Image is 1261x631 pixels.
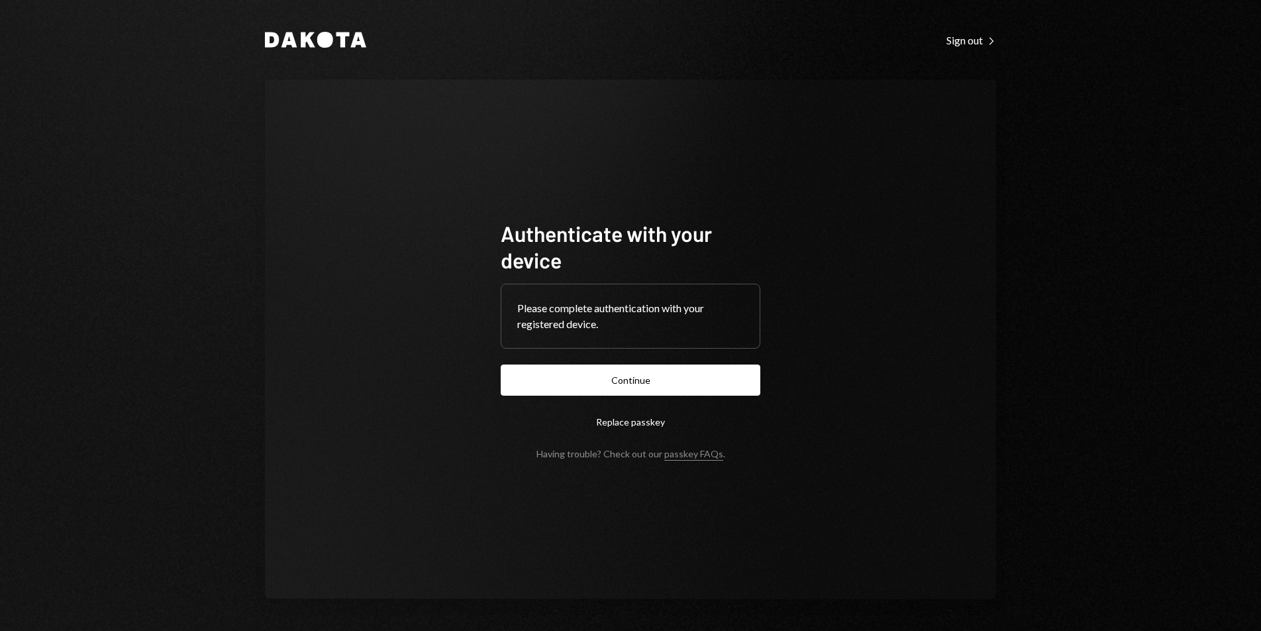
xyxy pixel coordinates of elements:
[501,365,760,396] button: Continue
[517,300,744,332] div: Please complete authentication with your registered device.
[664,448,723,461] a: passkey FAQs
[536,448,725,459] div: Having trouble? Check out our .
[501,220,760,273] h1: Authenticate with your device
[946,32,996,47] a: Sign out
[946,34,996,47] div: Sign out
[501,406,760,437] button: Replace passkey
